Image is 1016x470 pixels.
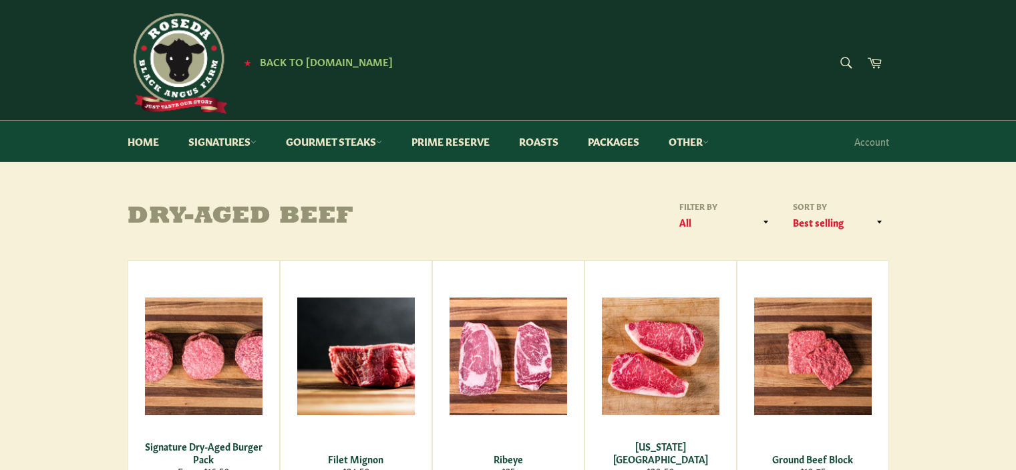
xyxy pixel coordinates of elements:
[136,440,271,466] div: Signature Dry-Aged Burger Pack
[593,440,727,466] div: [US_STATE][GEOGRAPHIC_DATA]
[260,54,393,68] span: Back to [DOMAIN_NAME]
[848,122,896,161] a: Account
[506,121,572,162] a: Roasts
[655,121,722,162] a: Other
[175,121,270,162] a: Signatures
[145,298,263,415] img: Signature Dry-Aged Burger Pack
[745,453,880,465] div: Ground Beef Block
[398,121,503,162] a: Prime Reserve
[297,298,415,415] img: Filet Mignon
[128,204,508,231] h1: Dry-Aged Beef
[114,121,172,162] a: Home
[754,298,872,415] img: Ground Beef Block
[450,298,567,415] img: Ribeye
[675,201,776,212] label: Filter by
[574,121,653,162] a: Packages
[244,57,251,68] span: ★
[237,57,393,68] a: ★ Back to [DOMAIN_NAME]
[602,298,719,415] img: New York Strip
[289,453,423,465] div: Filet Mignon
[441,453,575,465] div: Ribeye
[789,201,889,212] label: Sort by
[273,121,395,162] a: Gourmet Steaks
[128,13,228,114] img: Roseda Beef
